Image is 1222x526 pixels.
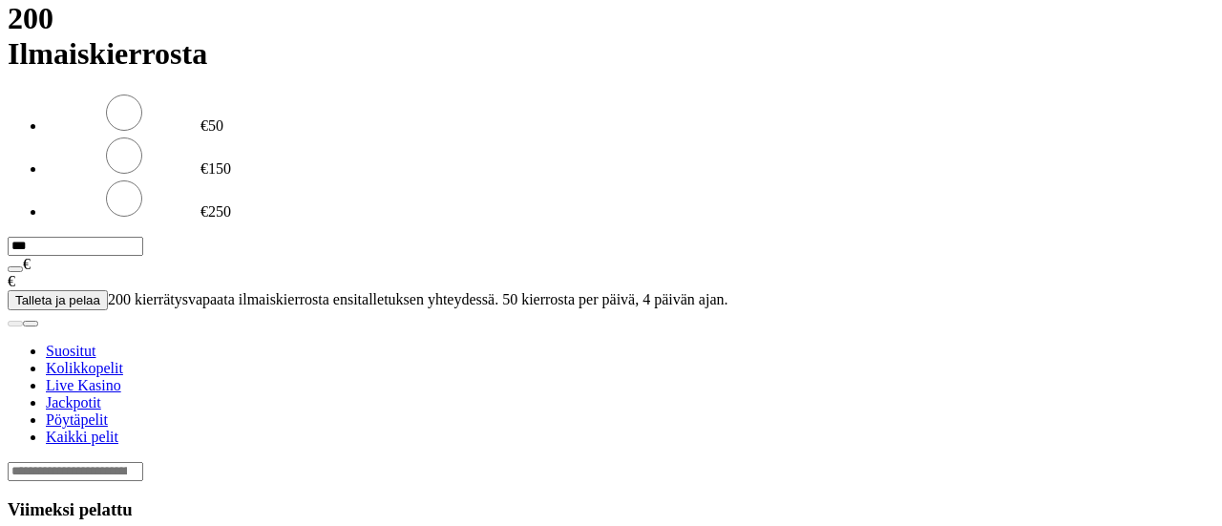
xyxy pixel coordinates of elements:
a: Kolikkopelit [46,360,123,376]
a: Live Kasino [46,377,121,393]
a: Pöytäpelit [46,411,108,428]
div: 200 [8,1,1214,36]
input: Search [8,462,143,481]
span: Kaikki pelit [46,429,118,445]
label: €250 [200,203,231,220]
div: Ilmaiskierrosta [8,36,1214,72]
span: € [23,256,31,272]
button: next slide [23,321,38,326]
h3: Viimeksi pelattu [8,499,1214,520]
span: € [8,273,15,289]
span: Talleta ja pelaa [15,293,100,307]
span: 200 kierrätysvapaata ilmaiskierrosta ensitalletuksen yhteydessä. 50 kierrosta per päivä, 4 päivän... [108,291,728,307]
label: €150 [200,160,231,177]
a: Suositut [46,343,95,359]
label: €50 [200,117,223,134]
button: eye icon [8,266,23,272]
a: Jackpotit [46,394,101,410]
button: Talleta ja pelaa [8,290,108,310]
button: prev slide [8,321,23,326]
header: Lobby [8,310,1214,481]
nav: Lobby [8,310,1214,446]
